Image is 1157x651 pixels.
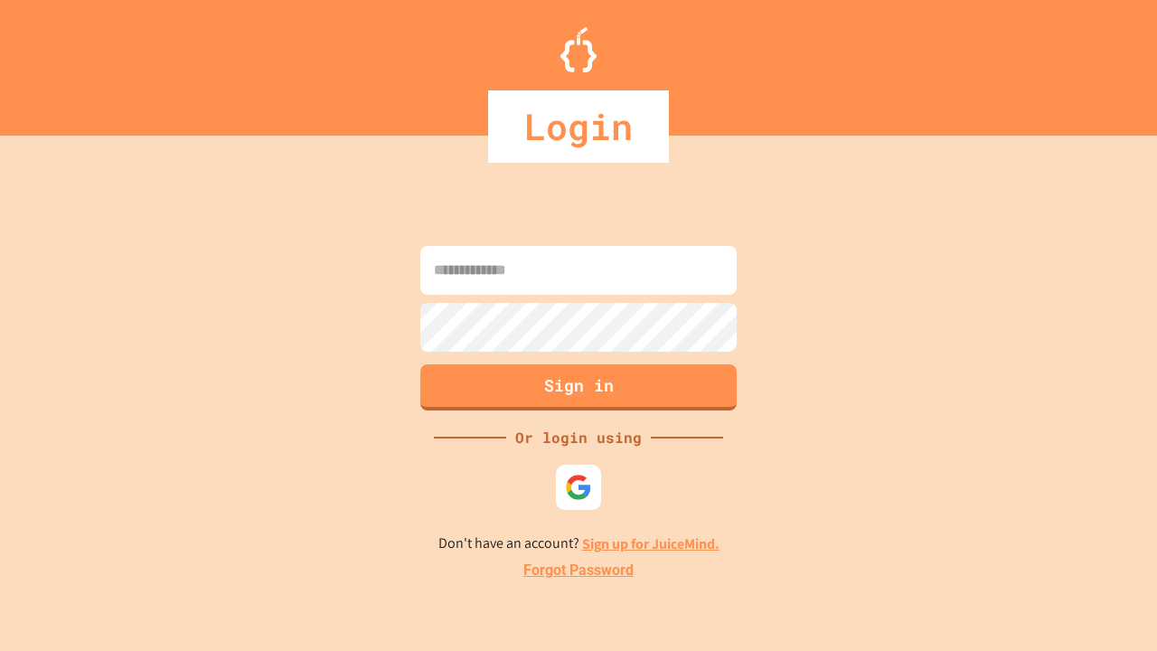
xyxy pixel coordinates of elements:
[438,533,720,555] p: Don't have an account?
[560,27,597,72] img: Logo.svg
[506,427,651,448] div: Or login using
[582,534,720,553] a: Sign up for JuiceMind.
[488,90,669,163] div: Login
[523,560,634,581] a: Forgot Password
[420,364,737,410] button: Sign in
[565,474,592,501] img: google-icon.svg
